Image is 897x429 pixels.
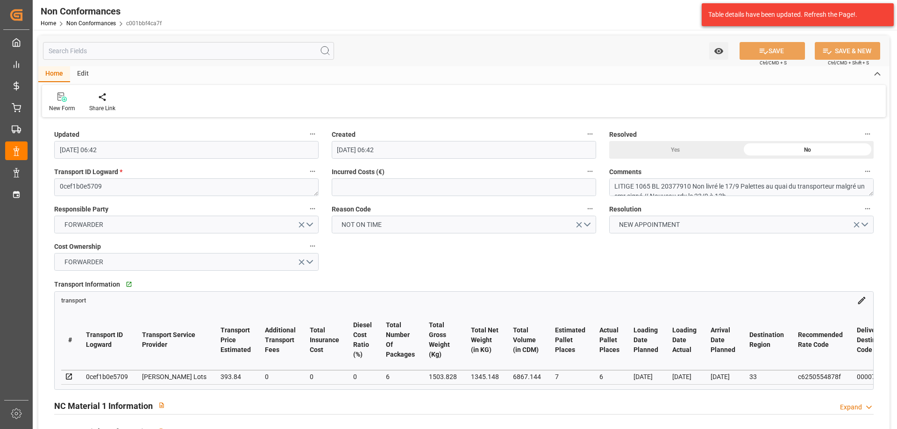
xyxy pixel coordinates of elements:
[791,310,850,370] th: Recommended Rate Code
[54,178,319,196] textarea: 0cef1b0e5709
[54,400,153,412] h2: NC Material 1 Information
[221,371,251,382] div: 393.84
[54,242,101,252] span: Cost Ownership
[303,310,346,370] th: Total Insurance Cost
[471,371,499,382] div: 1345.148
[38,66,70,82] div: Home
[609,141,741,159] div: Yes
[672,371,697,382] div: [DATE]
[386,371,415,382] div: 6
[760,59,787,66] span: Ctrl/CMD + S
[135,310,214,370] th: Transport Service Provider
[840,402,862,412] div: Expand
[54,204,108,214] span: Responsible Party
[61,310,79,370] th: #
[66,20,116,27] a: Non Conformances
[332,204,371,214] span: Reason Code
[49,104,75,113] div: New Form
[43,42,334,60] input: Search Fields
[584,165,596,177] button: Incurred Costs (€)
[609,178,874,196] textarea: LITIGE 1065 BL 20377910 Non livré le 17/9 Palettes au quai du transporteur malgré un cmr signé //...
[548,310,592,370] th: Estimated Pallet Places
[54,280,120,289] span: Transport Information
[60,257,108,267] span: FORWARDER
[306,203,319,215] button: Responsible Party
[634,371,658,382] div: [DATE]
[337,220,386,230] span: NOT ON TIME
[86,371,128,382] div: 0cef1b0e5709
[555,371,585,382] div: 7
[609,130,637,140] span: Resolved
[353,371,372,382] div: 0
[665,310,704,370] th: Loading Date Actual
[54,216,319,233] button: open menu
[464,310,506,370] th: Total Net Weight (in KG)
[861,165,874,177] button: Comments
[741,141,874,159] div: No
[54,141,319,159] input: DD-MM-YYYY HH:MM
[61,297,86,304] span: transport
[609,204,641,214] span: Resolution
[153,396,171,414] button: View description
[609,216,874,233] button: open menu
[54,130,79,140] span: Updated
[422,310,464,370] th: Total Gross Weight (Kg)
[54,167,122,177] span: Transport ID Logward
[857,371,894,382] div: 0000722550
[70,66,96,82] div: Edit
[513,371,541,382] div: 6867.144
[258,310,303,370] th: Additional Transport Fees
[332,141,596,159] input: DD-MM-YYYY HH:MM
[306,240,319,252] button: Cost Ownership
[306,128,319,140] button: Updated
[711,371,735,382] div: [DATE]
[592,310,626,370] th: Actual Pallet Places
[265,371,296,382] div: 0
[861,128,874,140] button: Resolved
[214,310,258,370] th: Transport Price Estimated
[861,203,874,215] button: Resolution
[332,130,356,140] span: Created
[584,203,596,215] button: Reason Code
[709,42,728,60] button: open menu
[815,42,880,60] button: SAVE & NEW
[332,216,596,233] button: open menu
[346,310,379,370] th: Diesel Cost Ratio (%)
[61,296,86,303] a: transport
[379,310,422,370] th: Total Number Of Packages
[749,371,784,382] div: 33
[599,371,619,382] div: 6
[506,310,548,370] th: Total Volume (in CDM)
[740,42,805,60] button: SAVE
[332,167,384,177] span: Incurred Costs (€)
[704,310,742,370] th: Arrival Date Planned
[614,220,684,230] span: NEW APPOINTMENT
[742,310,791,370] th: Destination Region
[310,371,339,382] div: 0
[142,371,206,382] div: [PERSON_NAME] Lots
[708,10,880,20] div: Table details have been updated. Refresh the Page!.
[626,310,665,370] th: Loading Date Planned
[609,167,641,177] span: Comments
[798,371,843,382] div: c6250554878f
[60,220,108,230] span: FORWARDER
[41,4,162,18] div: Non Conformances
[54,253,319,271] button: open menu
[41,20,56,27] a: Home
[89,104,115,113] div: Share Link
[429,371,457,382] div: 1503.828
[306,165,319,177] button: Transport ID Logward *
[79,310,135,370] th: Transport ID Logward
[584,128,596,140] button: Created
[828,59,869,66] span: Ctrl/CMD + Shift + S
